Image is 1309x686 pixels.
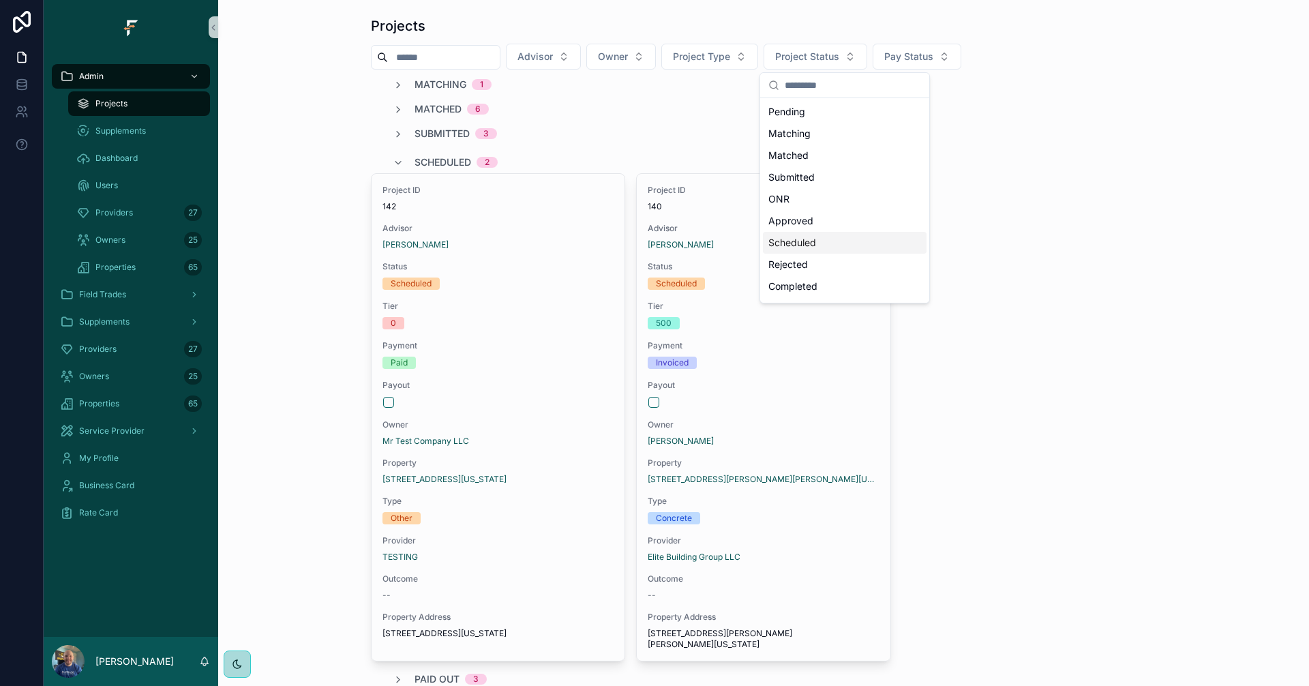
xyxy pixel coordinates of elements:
[52,64,210,89] a: Admin
[656,278,697,290] div: Scheduled
[473,674,479,685] div: 3
[763,145,927,166] div: Matched
[763,210,927,232] div: Approved
[95,98,127,109] span: Projects
[648,261,879,272] span: Status
[673,50,730,63] span: Project Type
[517,50,553,63] span: Advisor
[382,535,614,546] span: Provider
[184,232,202,248] div: 25
[648,552,740,563] span: Elite Building Group LLC
[648,239,714,250] a: [PERSON_NAME]
[382,185,614,196] span: Project ID
[184,341,202,357] div: 27
[648,380,879,391] span: Payout
[586,44,656,70] button: Select Button
[95,235,125,245] span: Owners
[415,155,471,169] span: Scheduled
[371,16,425,35] h1: Projects
[68,255,210,280] a: Properties65
[506,44,581,70] button: Select Button
[79,480,134,491] span: Business Card
[873,44,961,70] button: Select Button
[760,98,929,303] div: Suggestions
[382,458,614,468] span: Property
[763,166,927,188] div: Submitted
[52,391,210,416] a: Properties65
[382,474,507,485] a: [STREET_ADDRESS][US_STATE]
[95,207,133,218] span: Providers
[648,185,879,196] span: Project ID
[68,228,210,252] a: Owners25
[391,317,396,329] div: 0
[648,628,879,650] span: [STREET_ADDRESS][PERSON_NAME][PERSON_NAME][US_STATE]
[382,496,614,507] span: Type
[648,535,879,546] span: Provider
[763,101,927,123] div: Pending
[775,50,839,63] span: Project Status
[483,128,489,139] div: 3
[485,157,490,168] div: 2
[763,275,927,297] div: Completed
[52,473,210,498] a: Business Card
[763,297,927,319] div: Paid Out
[475,104,481,115] div: 6
[415,672,460,686] span: Paid Out
[68,146,210,170] a: Dashboard
[79,371,109,382] span: Owners
[79,71,104,82] span: Admin
[648,436,714,447] a: [PERSON_NAME]
[120,16,142,38] img: App logo
[648,223,879,234] span: Advisor
[648,590,656,601] span: --
[391,357,408,369] div: Paid
[184,368,202,385] div: 25
[52,337,210,361] a: Providers27
[763,232,927,254] div: Scheduled
[68,173,210,198] a: Users
[79,316,130,327] span: Supplements
[648,474,879,485] a: [STREET_ADDRESS][PERSON_NAME][PERSON_NAME][US_STATE]
[79,426,145,436] span: Service Provider
[184,205,202,221] div: 27
[382,201,614,212] span: 142
[763,188,927,210] div: ONR
[382,552,418,563] a: TESTING
[382,628,614,639] span: [STREET_ADDRESS][US_STATE]
[648,573,879,584] span: Outcome
[382,436,469,447] a: Mr Test Company LLC
[79,507,118,518] span: Rate Card
[656,512,692,524] div: Concrete
[382,261,614,272] span: Status
[598,50,628,63] span: Owner
[52,501,210,525] a: Rate Card
[636,173,890,661] a: Project ID140Advisor[PERSON_NAME]StatusScheduledTier500PaymentInvoicedPayoutOwner[PERSON_NAME]Pro...
[95,180,118,191] span: Users
[480,79,483,90] div: 1
[52,419,210,443] a: Service Provider
[382,223,614,234] span: Advisor
[648,340,879,351] span: Payment
[382,301,614,312] span: Tier
[95,655,174,668] p: [PERSON_NAME]
[95,125,146,136] span: Supplements
[68,119,210,143] a: Supplements
[382,612,614,623] span: Property Address
[391,278,432,290] div: Scheduled
[415,127,470,140] span: Submitted
[44,55,218,543] div: scrollable content
[648,458,879,468] span: Property
[79,398,119,409] span: Properties
[95,153,138,164] span: Dashboard
[184,396,202,412] div: 65
[371,173,625,661] a: Project ID142Advisor[PERSON_NAME]StatusScheduledTier0PaymentPaidPayoutOwnerMr Test Company LLCPro...
[884,50,933,63] span: Pay Status
[382,573,614,584] span: Outcome
[382,239,449,250] a: [PERSON_NAME]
